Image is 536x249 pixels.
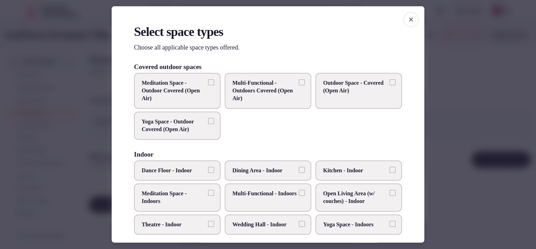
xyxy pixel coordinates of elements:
[299,166,305,173] button: Dining Area - Indoor
[142,118,206,134] span: Yoga Space - Outdoor Covered (Open Air)
[232,221,297,228] span: Wedding Hall - Indoor
[299,79,305,85] button: Multi-Functional - Outdoors Covered (Open Air)
[142,190,206,205] span: Meditation Space - Indoors
[134,151,154,157] h3: Indoor
[389,190,396,196] button: Open Living Area (w/ couches) - Indoor
[232,79,297,102] span: Multi-Functional - Outdoors Covered (Open Air)
[299,221,305,227] button: Wedding Hall - Indoor
[323,190,387,205] span: Open Living Area (w/ couches) - Indoor
[142,166,206,174] span: Dance Floor - Indoor
[389,166,396,173] button: Kitchen - Indoor
[142,79,206,102] span: Meditation Space - Outdoor Covered (Open Air)
[134,63,202,70] h3: Covered outdoor spaces
[389,221,396,227] button: Yoga Space - Indoors
[389,79,396,85] button: Outdoor Space - Covered (Open Air)
[134,43,402,52] p: Choose all applicable space types offered.
[208,166,214,173] button: Dance Floor - Indoor
[323,221,387,228] span: Yoga Space - Indoors
[323,166,387,174] span: Kitchen - Indoor
[208,190,214,196] button: Meditation Space - Indoors
[208,118,214,124] button: Yoga Space - Outdoor Covered (Open Air)
[134,23,402,40] h2: Select space types
[232,190,297,197] span: Multi-Functional - Indoors
[323,79,387,95] span: Outdoor Space - Covered (Open Air)
[208,221,214,227] button: Theatre - Indoor
[232,166,297,174] span: Dining Area - Indoor
[208,79,214,85] button: Meditation Space - Outdoor Covered (Open Air)
[142,221,206,228] span: Theatre - Indoor
[299,190,305,196] button: Multi-Functional - Indoors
